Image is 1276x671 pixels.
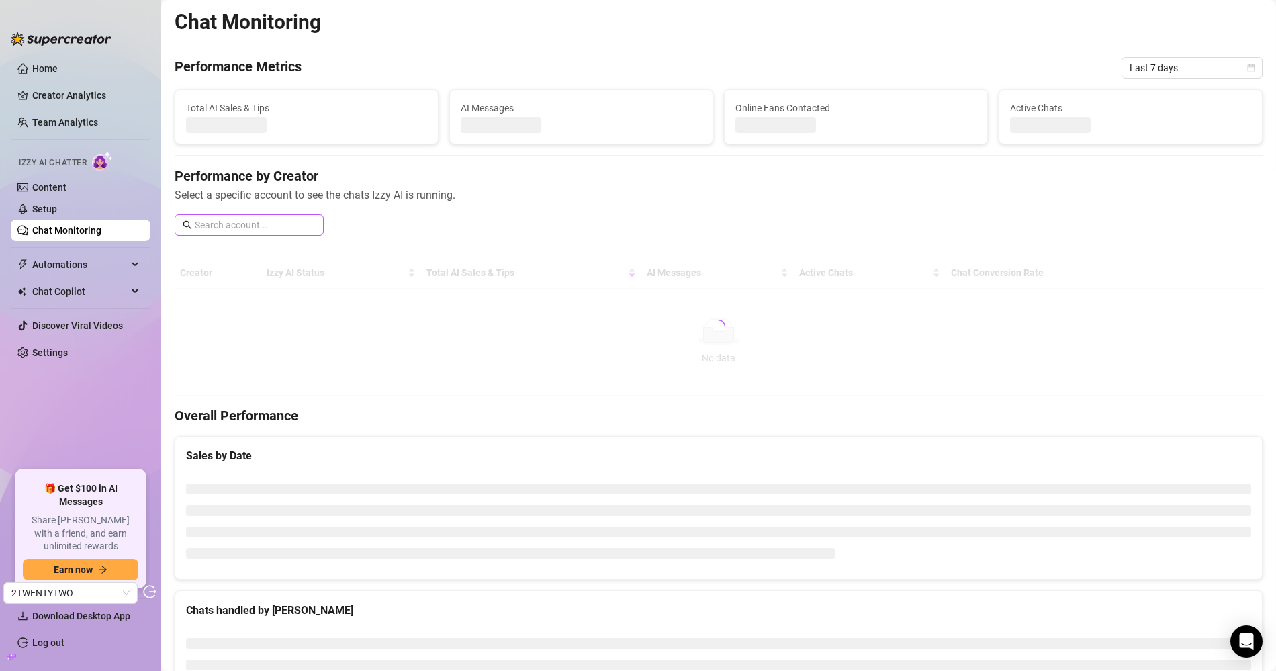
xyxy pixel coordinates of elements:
[32,204,57,214] a: Setup
[32,63,58,74] a: Home
[7,652,16,662] span: build
[17,287,26,296] img: Chat Copilot
[32,254,128,275] span: Automations
[98,565,107,574] span: arrow-right
[186,447,1251,464] div: Sales by Date
[17,259,28,270] span: thunderbolt
[1130,58,1255,78] span: Last 7 days
[23,514,138,553] span: Share [PERSON_NAME] with a friend, and earn unlimited rewards
[54,564,93,575] span: Earn now
[186,101,427,116] span: Total AI Sales & Tips
[186,602,1251,619] div: Chats handled by [PERSON_NAME]
[32,637,64,648] a: Log out
[175,9,321,35] h2: Chat Monitoring
[23,559,138,580] button: Earn nowarrow-right
[175,57,302,79] h4: Performance Metrics
[92,151,113,171] img: AI Chatter
[32,320,123,331] a: Discover Viral Videos
[143,585,156,598] span: logout
[32,117,98,128] a: Team Analytics
[461,101,702,116] span: AI Messages
[32,225,101,236] a: Chat Monitoring
[32,182,66,193] a: Content
[32,281,128,302] span: Chat Copilot
[735,101,976,116] span: Online Fans Contacted
[1010,101,1251,116] span: Active Chats
[175,187,1263,204] span: Select a specific account to see the chats Izzy AI is running.
[183,220,192,230] span: search
[11,32,111,46] img: logo-BBDzfeDw.svg
[23,482,138,508] span: 🎁 Get $100 in AI Messages
[32,611,130,621] span: Download Desktop App
[17,611,28,621] span: download
[195,218,316,232] input: Search account...
[175,167,1263,185] h4: Performance by Creator
[11,583,130,603] span: 2TWENTYTWO
[19,156,87,169] span: Izzy AI Chatter
[1247,64,1255,72] span: calendar
[711,318,727,334] span: loading
[32,347,68,358] a: Settings
[1230,625,1263,658] div: Open Intercom Messenger
[32,85,140,106] a: Creator Analytics
[175,406,1263,425] h4: Overall Performance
